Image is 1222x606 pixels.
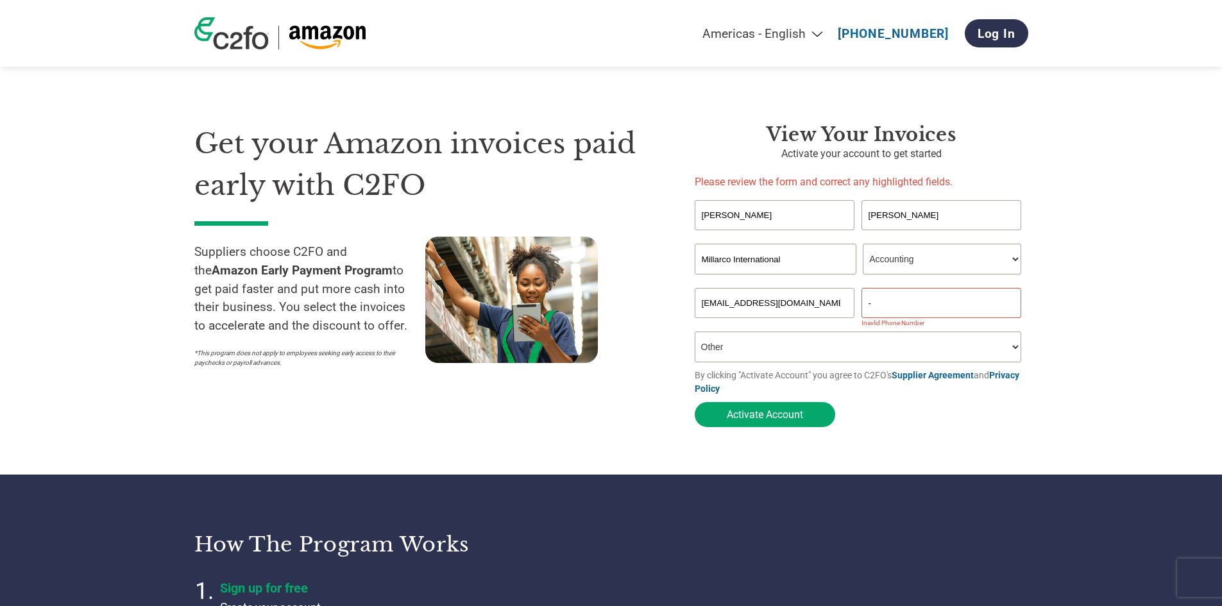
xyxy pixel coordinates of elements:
[861,200,1022,230] input: Last Name*
[861,288,1022,318] input: Phone*
[892,370,974,380] a: Supplier Agreement
[695,200,855,230] input: First Name*
[965,19,1028,47] a: Log In
[695,370,1019,394] a: Privacy Policy
[695,174,1028,190] p: Please review the form and correct any highlighted fields.
[289,26,366,49] img: Amazon
[695,123,1028,146] h3: View Your Invoices
[194,123,656,206] h1: Get your Amazon invoices paid early with C2FO
[220,580,541,596] h4: Sign up for free
[695,276,1022,283] div: Invalid company name or company name is too long
[863,244,1021,274] select: Title/Role
[695,244,856,274] input: Your company name*
[695,288,855,318] input: Invalid Email format
[212,263,393,278] strong: Amazon Early Payment Program
[425,237,598,363] img: supply chain worker
[695,319,855,326] div: Inavlid Email Address
[838,26,949,41] a: [PHONE_NUMBER]
[861,231,1022,239] div: Invalid last name or last name is too long
[695,402,835,427] button: Activate Account
[194,348,412,367] p: *This program does not apply to employees seeking early access to their paychecks or payroll adva...
[695,369,1028,396] p: By clicking "Activate Account" you agree to C2FO's and
[194,243,425,335] p: Suppliers choose C2FO and the to get paid faster and put more cash into their business. You selec...
[194,17,269,49] img: c2fo logo
[695,231,855,239] div: Invalid first name or first name is too long
[695,146,1028,162] p: Activate your account to get started
[194,532,595,557] h3: How the program works
[861,319,1022,326] div: Inavlid Phone Number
